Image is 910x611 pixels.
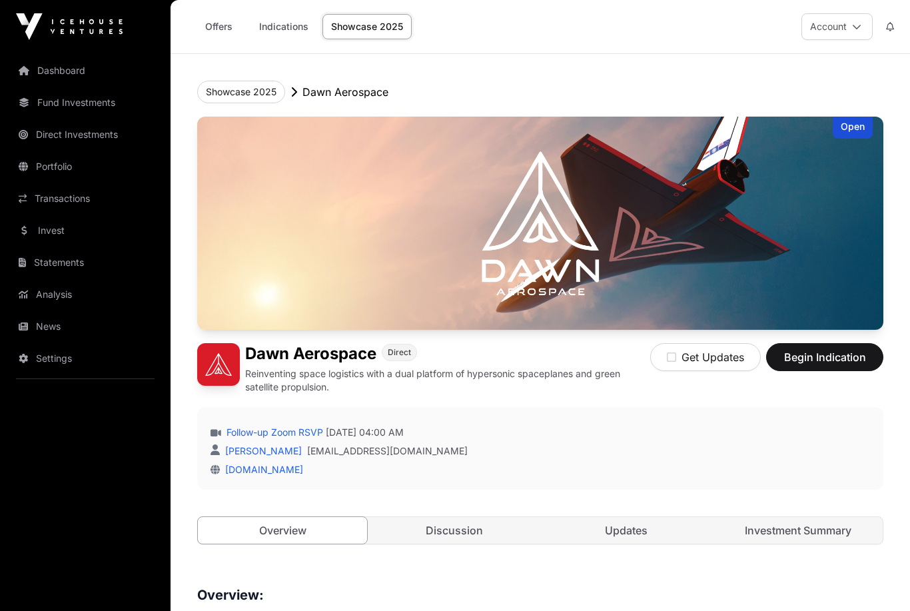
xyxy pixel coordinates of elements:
span: Direct [388,347,411,358]
a: Fund Investments [11,88,160,117]
a: Dashboard [11,56,160,85]
img: Dawn Aerospace [197,343,240,386]
a: [DOMAIN_NAME] [220,464,303,475]
a: Transactions [11,184,160,213]
img: Dawn Aerospace [197,117,883,330]
iframe: Chat Widget [843,547,910,611]
p: Dawn Aerospace [302,84,388,100]
a: [PERSON_NAME] [223,445,302,456]
a: Invest [11,216,160,245]
p: Reinventing space logistics with a dual platform of hypersonic spaceplanes and green satellite pr... [245,367,650,394]
a: Settings [11,344,160,373]
button: Showcase 2025 [197,81,285,103]
a: Overview [197,516,368,544]
a: [EMAIL_ADDRESS][DOMAIN_NAME] [307,444,468,458]
a: Follow-up Zoom RSVP [224,426,323,439]
span: Begin Indication [783,349,867,365]
button: Get Updates [650,343,761,371]
a: Showcase 2025 [322,14,412,39]
a: Portfolio [11,152,160,181]
button: Account [801,13,873,40]
a: Offers [192,14,245,39]
span: [DATE] 04:00 AM [326,426,404,439]
a: Indications [250,14,317,39]
a: Analysis [11,280,160,309]
div: Open [833,117,873,139]
button: Begin Indication [766,343,883,371]
img: Icehouse Ventures Logo [16,13,123,40]
nav: Tabs [198,517,883,544]
a: Statements [11,248,160,277]
a: Investment Summary [713,517,883,544]
a: News [11,312,160,341]
a: Begin Indication [766,356,883,370]
a: Direct Investments [11,120,160,149]
a: Updates [542,517,711,544]
h3: Overview: [197,584,883,606]
a: Discussion [370,517,539,544]
h1: Dawn Aerospace [245,343,376,364]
